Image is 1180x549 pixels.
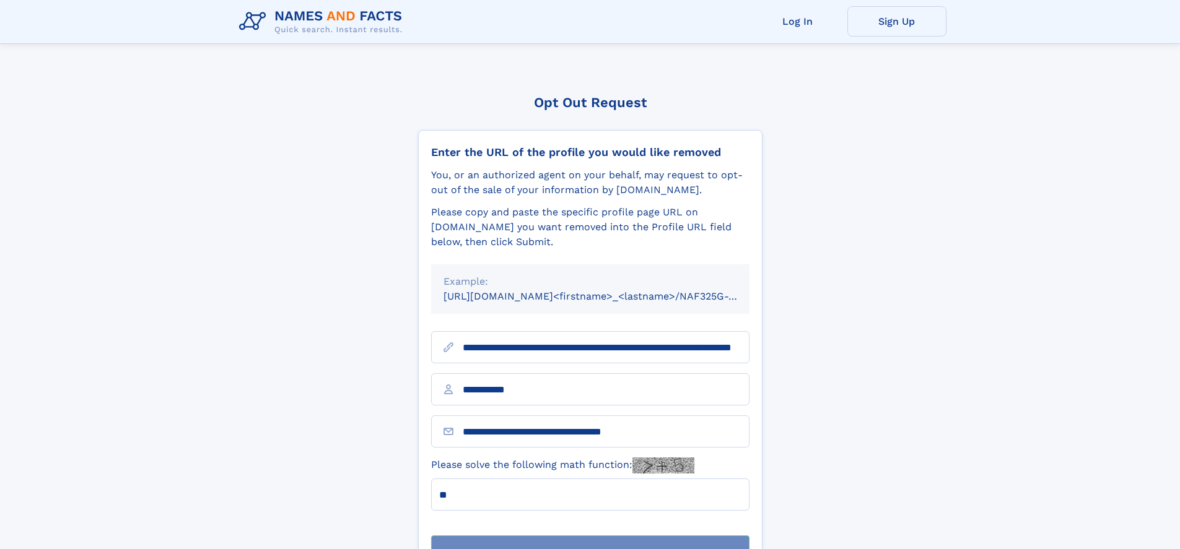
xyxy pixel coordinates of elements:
small: [URL][DOMAIN_NAME]<firstname>_<lastname>/NAF325G-xxxxxxxx [444,290,773,302]
a: Log In [748,6,847,37]
div: Please copy and paste the specific profile page URL on [DOMAIN_NAME] you want removed into the Pr... [431,205,750,249]
div: Example: [444,274,737,289]
label: Please solve the following math function: [431,457,694,473]
img: Logo Names and Facts [234,5,413,38]
a: Sign Up [847,6,946,37]
div: Opt Out Request [418,95,763,110]
div: You, or an authorized agent on your behalf, may request to opt-out of the sale of your informatio... [431,168,750,197]
div: Enter the URL of the profile you would like removed [431,145,750,159]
